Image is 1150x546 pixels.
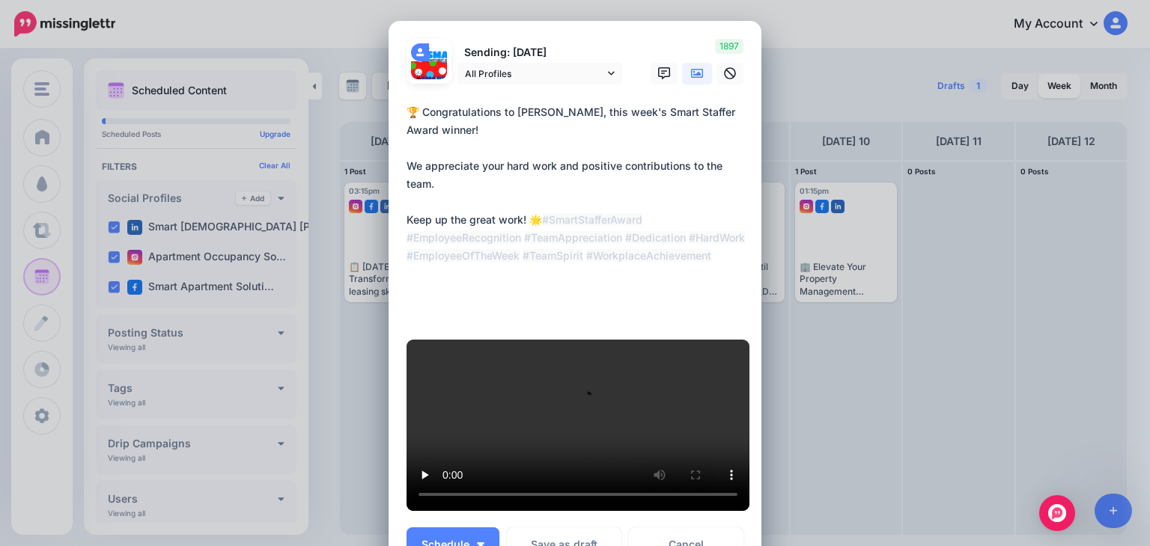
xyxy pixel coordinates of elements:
img: 273388243_356788743117728_5079064472810488750_n-bsa130694.png [429,43,447,61]
span: 1897 [715,39,743,54]
img: user_default_image.png [411,43,429,61]
a: All Profiles [457,63,622,85]
img: 162108471_929565637859961_2209139901119392515_n-bsa130695.jpg [411,61,447,97]
div: Open Intercom Messenger [1039,495,1075,531]
p: Sending: [DATE] [457,44,622,61]
div: 🏆 Congratulations to [PERSON_NAME], this week's Smart Staffer Award winner! We appreciate your ha... [407,103,751,283]
span: All Profiles [465,66,604,82]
